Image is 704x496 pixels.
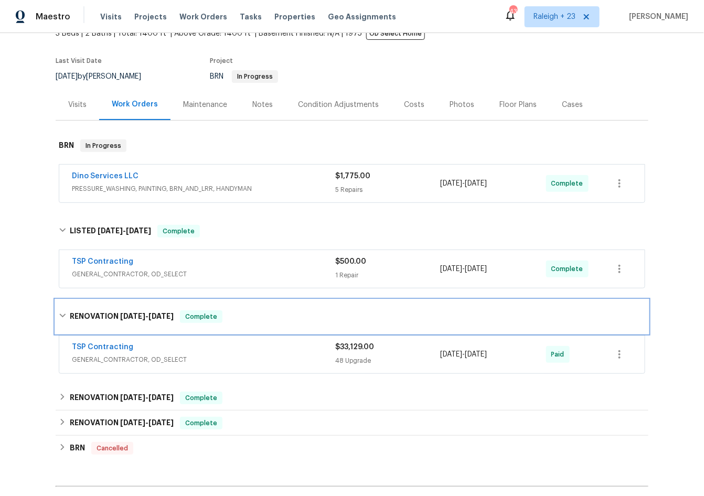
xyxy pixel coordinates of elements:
[56,411,648,436] div: RENOVATION [DATE]-[DATE]Complete
[56,214,648,248] div: LISTED [DATE]-[DATE]Complete
[148,394,174,401] span: [DATE]
[72,258,133,265] a: TSP Contracting
[56,58,102,64] span: Last Visit Date
[72,184,335,194] span: PRESSURE_WASHING, PAINTING, BRN_AND_LRR, HANDYMAN
[181,393,221,403] span: Complete
[465,265,487,273] span: [DATE]
[335,172,370,180] span: $1,775.00
[335,270,441,281] div: 1 Repair
[56,73,78,80] span: [DATE]
[98,227,151,234] span: -
[120,394,174,401] span: -
[181,311,221,322] span: Complete
[158,226,199,236] span: Complete
[70,392,174,404] h6: RENOVATION
[562,100,583,110] div: Cases
[366,27,425,40] span: OD Select Home
[210,73,278,80] span: BRN
[72,172,138,180] a: Dino Services LLC
[335,355,441,366] div: 48 Upgrade
[72,269,335,279] span: GENERAL_CONTRACTOR, OD_SELECT
[70,417,174,429] h6: RENOVATION
[120,419,145,426] span: [DATE]
[509,6,517,17] div: 431
[441,264,487,274] span: -
[233,73,277,80] span: In Progress
[181,418,221,428] span: Complete
[70,225,151,238] h6: LISTED
[534,12,575,22] span: Raleigh + 23
[298,100,379,110] div: Condition Adjustments
[240,13,262,20] span: Tasks
[328,12,396,22] span: Geo Assignments
[126,227,151,234] span: [DATE]
[148,419,174,426] span: [DATE]
[70,310,174,323] h6: RENOVATION
[450,100,474,110] div: Photos
[499,100,537,110] div: Floor Plans
[252,100,273,110] div: Notes
[56,28,436,39] span: 3 Beds | 2 Baths | Total: 1400 ft² | Above Grade: 1400 ft² | Basement Finished: N/A | 1975
[36,12,70,22] span: Maestro
[120,312,145,320] span: [DATE]
[441,351,463,358] span: [DATE]
[210,58,233,64] span: Project
[134,12,167,22] span: Projects
[56,129,648,163] div: BRN In Progress
[56,70,154,83] div: by [PERSON_NAME]
[70,442,85,455] h6: BRN
[183,100,227,110] div: Maintenance
[56,300,648,333] div: RENOVATION [DATE]-[DATE]Complete
[72,343,133,351] a: TSP Contracting
[404,100,424,110] div: Costs
[625,12,688,22] span: [PERSON_NAME]
[335,185,441,195] div: 5 Repairs
[81,141,125,151] span: In Progress
[551,264,588,274] span: Complete
[92,443,132,454] span: Cancelled
[120,419,174,426] span: -
[465,351,487,358] span: [DATE]
[148,312,174,320] span: [DATE]
[59,139,74,152] h6: BRN
[441,180,463,187] span: [DATE]
[98,227,123,234] span: [DATE]
[112,99,158,110] div: Work Orders
[274,12,315,22] span: Properties
[72,354,335,365] span: GENERAL_CONTRACTOR, OD_SELECT
[551,349,569,360] span: Paid
[120,394,145,401] span: [DATE]
[120,312,174,320] span: -
[56,385,648,411] div: RENOVATION [DATE]-[DATE]Complete
[335,258,366,265] span: $500.00
[56,436,648,461] div: BRN Cancelled
[441,178,487,189] span: -
[335,343,374,351] span: $33,129.00
[100,12,122,22] span: Visits
[551,178,588,189] span: Complete
[465,180,487,187] span: [DATE]
[179,12,227,22] span: Work Orders
[68,100,87,110] div: Visits
[441,349,487,360] span: -
[441,265,463,273] span: [DATE]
